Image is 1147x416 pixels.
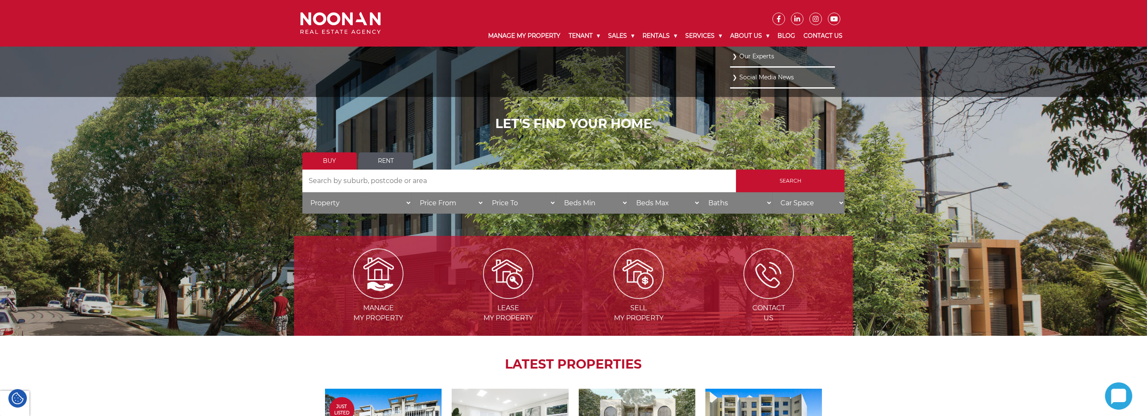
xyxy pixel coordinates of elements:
img: Noonan Real Estate Agency [300,12,381,34]
span: Sell my Property [575,303,703,323]
input: Search [736,170,845,192]
img: Sell my property [614,249,664,299]
a: Buy [302,152,357,170]
a: Tenant [564,25,604,47]
span: Manage my Property [314,303,442,323]
a: Sellmy Property [575,269,703,322]
a: Managemy Property [314,269,442,322]
a: Manage My Property [484,25,564,47]
span: Contact Us [705,303,833,323]
span: Lease my Property [444,303,572,323]
a: ContactUs [705,269,833,322]
a: Social Media News [732,72,833,83]
a: Rentals [638,25,681,47]
img: ICONS [744,249,794,299]
a: Leasemy Property [444,269,572,322]
h1: LET'S FIND YOUR HOME [302,116,845,131]
div: Cookie Settings [8,389,27,408]
img: Manage my Property [353,249,403,299]
span: Just Listed [329,403,354,416]
a: Our Experts [732,51,833,62]
a: Sales [604,25,638,47]
img: Lease my property [483,249,533,299]
a: Services [681,25,726,47]
input: Search by suburb, postcode or area [302,170,736,192]
a: Contact Us [799,25,847,47]
a: Blog [773,25,799,47]
a: About Us [726,25,773,47]
a: Rent [359,152,413,170]
h2: LATEST PROPERTIES [315,357,832,372]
